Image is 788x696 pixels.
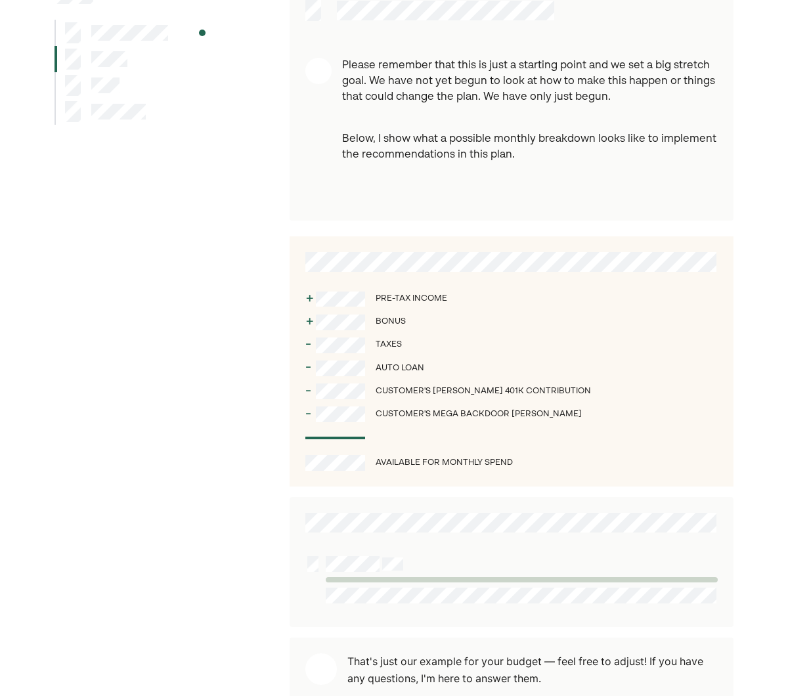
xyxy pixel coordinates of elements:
div: Available for Monthly Spend [376,456,513,470]
div: Customer's Mega Backdoor [PERSON_NAME] [376,408,582,422]
div: Customer's [PERSON_NAME] 401k contribution [376,385,591,399]
div: Pre-tax income [376,292,447,306]
div: Bonus [376,315,406,329]
div: + [305,311,316,334]
div: - [305,357,316,380]
div: Taxes [376,338,402,352]
pre: That's just our example for your budget — feel free to adjust! If you have any questions, I'm her... [347,653,718,687]
div: + [305,288,316,311]
div: - [305,380,316,403]
div: - [305,403,316,426]
p: Please remember that this is just a starting point and we set a big stretch goal. We have not yet... [342,58,718,105]
div: - [305,334,316,357]
p: Below, I show what a possible monthly breakdown looks like to implement the recommendations in th... [342,116,718,194]
div: Auto loan [376,362,424,376]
